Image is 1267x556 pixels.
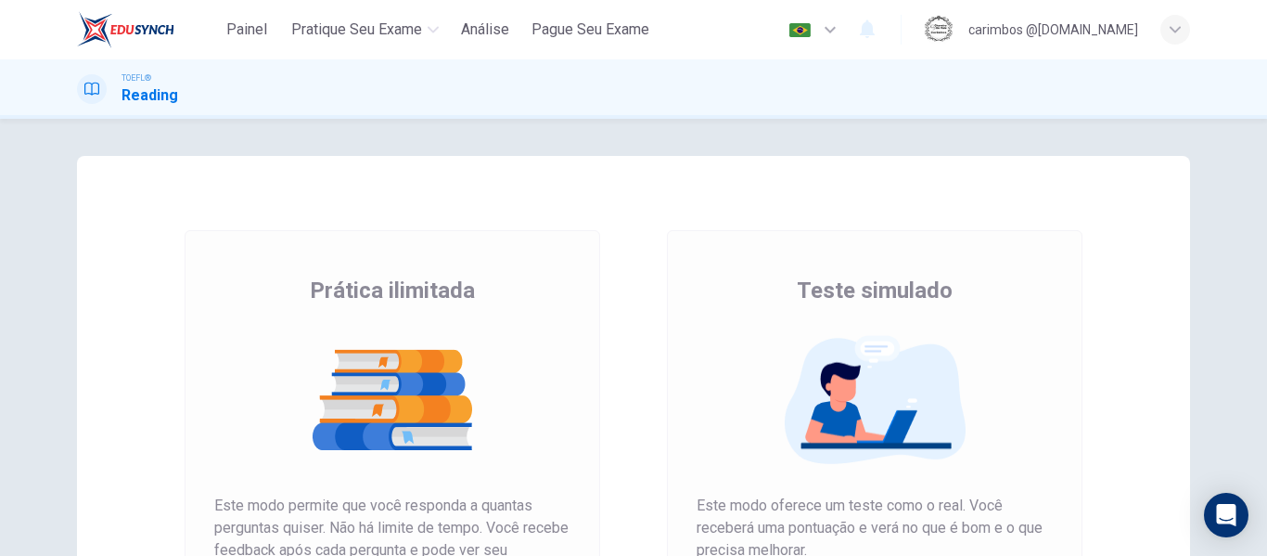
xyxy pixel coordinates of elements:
[461,19,509,41] span: Análise
[531,19,649,41] span: Pague Seu Exame
[122,71,151,84] span: TOEFL®
[122,84,178,107] h1: Reading
[217,13,276,46] button: Painel
[310,276,475,305] span: Prática ilimitada
[788,23,812,37] img: pt
[797,276,953,305] span: Teste simulado
[291,19,422,41] span: Pratique seu exame
[284,13,446,46] button: Pratique seu exame
[524,13,657,46] button: Pague Seu Exame
[454,13,517,46] button: Análise
[1204,493,1248,537] div: Open Intercom Messenger
[77,11,217,48] a: EduSynch logo
[226,19,267,41] span: Painel
[968,19,1138,41] div: carimbos @[DOMAIN_NAME]
[924,15,953,45] img: Profile picture
[77,11,174,48] img: EduSynch logo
